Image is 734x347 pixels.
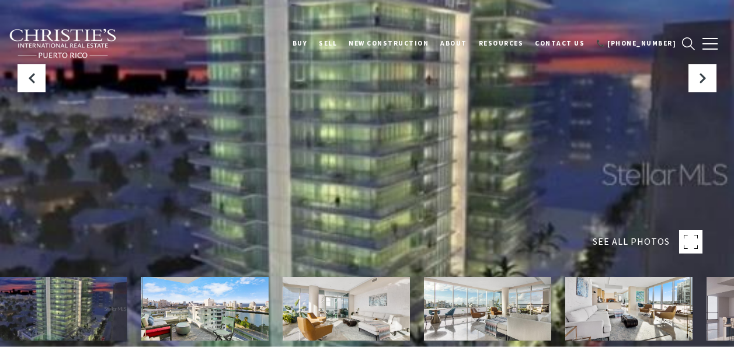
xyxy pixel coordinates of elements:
a: BUY [287,29,314,58]
span: SEE ALL PHOTOS [593,234,670,249]
a: 📞 [PHONE_NUMBER] [590,29,682,58]
img: 555 Monserrate CONDOMINIO COSMOPOLITAN Unit: 1004 [424,277,551,341]
span: 📞 [PHONE_NUMBER] [596,39,676,47]
a: New Construction [343,29,434,58]
span: Contact Us [535,39,585,47]
img: 555 Monserrate CONDOMINIO COSMOPOLITAN Unit: 1004 [283,277,410,341]
a: About [434,29,473,58]
img: 555 Monserrate CONDOMINIO COSMOPOLITAN Unit: 1004 [141,277,269,341]
a: Resources [473,29,530,58]
a: SELL [313,29,343,58]
img: Christie's International Real Estate black text logo [9,29,117,59]
span: New Construction [349,39,429,47]
img: 555 Monserrate CONDOMINIO COSMOPOLITAN Unit: 1004 [565,277,693,341]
